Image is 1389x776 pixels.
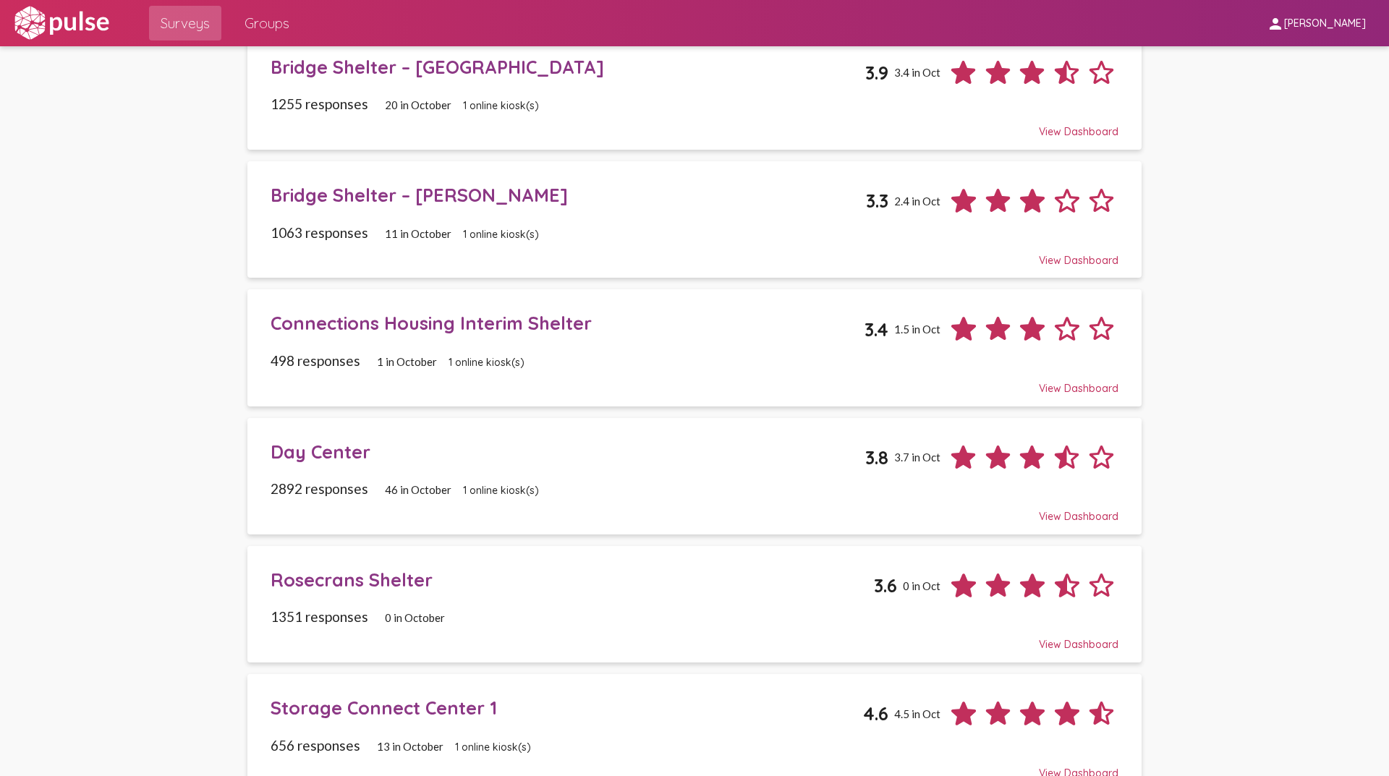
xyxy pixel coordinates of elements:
[271,568,875,591] div: Rosecrans Shelter
[455,741,531,754] span: 1 online kiosk(s)
[463,484,539,497] span: 1 online kiosk(s)
[271,352,360,369] span: 498 responses
[449,356,524,369] span: 1 online kiosk(s)
[271,369,1119,395] div: View Dashboard
[271,224,368,241] span: 1063 responses
[161,10,210,36] span: Surveys
[463,228,539,241] span: 1 online kiosk(s)
[865,446,888,469] span: 3.8
[385,98,451,111] span: 20 in October
[385,611,445,624] span: 0 in October
[271,737,360,754] span: 656 responses
[385,227,451,240] span: 11 in October
[271,497,1119,523] div: View Dashboard
[903,579,940,592] span: 0 in Oct
[1255,9,1377,36] button: [PERSON_NAME]
[271,95,368,112] span: 1255 responses
[271,480,368,497] span: 2892 responses
[233,6,301,40] a: Groups
[245,10,289,36] span: Groups
[247,33,1142,150] a: Bridge Shelter – [GEOGRAPHIC_DATA]3.93.4 in Oct1255 responses20 in October1 online kiosk(s)View D...
[377,740,443,753] span: 13 in October
[271,696,864,719] div: Storage Connect Center 1
[271,440,866,463] div: Day Center
[149,6,221,40] a: Surveys
[894,66,940,79] span: 3.4 in Oct
[865,61,888,84] span: 3.9
[271,608,368,625] span: 1351 responses
[874,574,897,597] span: 3.6
[894,451,940,464] span: 3.7 in Oct
[863,702,888,725] span: 4.6
[894,195,940,208] span: 2.4 in Oct
[247,289,1142,406] a: Connections Housing Interim Shelter3.41.5 in Oct498 responses1 in October1 online kiosk(s)View Da...
[1267,15,1284,33] mat-icon: person
[894,323,940,336] span: 1.5 in Oct
[247,546,1142,662] a: Rosecrans Shelter3.60 in Oct1351 responses0 in OctoberView Dashboard
[271,625,1119,651] div: View Dashboard
[247,161,1142,278] a: Bridge Shelter – [PERSON_NAME]3.32.4 in Oct1063 responses11 in October1 online kiosk(s)View Dashb...
[271,56,866,78] div: Bridge Shelter – [GEOGRAPHIC_DATA]
[271,312,865,334] div: Connections Housing Interim Shelter
[12,5,111,41] img: white-logo.svg
[377,355,437,368] span: 1 in October
[271,184,867,206] div: Bridge Shelter – [PERSON_NAME]
[271,112,1119,138] div: View Dashboard
[1284,17,1366,30] span: [PERSON_NAME]
[247,418,1142,534] a: Day Center3.83.7 in Oct2892 responses46 in October1 online kiosk(s)View Dashboard
[271,241,1119,267] div: View Dashboard
[463,99,539,112] span: 1 online kiosk(s)
[894,707,940,720] span: 4.5 in Oct
[866,189,888,212] span: 3.3
[385,483,451,496] span: 46 in October
[865,318,888,341] span: 3.4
